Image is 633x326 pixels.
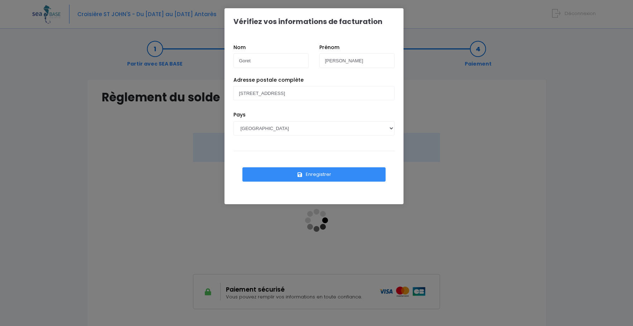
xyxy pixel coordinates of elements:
[233,111,246,119] label: Pays
[242,167,386,182] button: Enregistrer
[233,44,246,51] label: Nom
[319,44,339,51] label: Prénom
[233,76,304,84] label: Adresse postale complète
[233,17,382,26] h1: Vérifiez vos informations de facturation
